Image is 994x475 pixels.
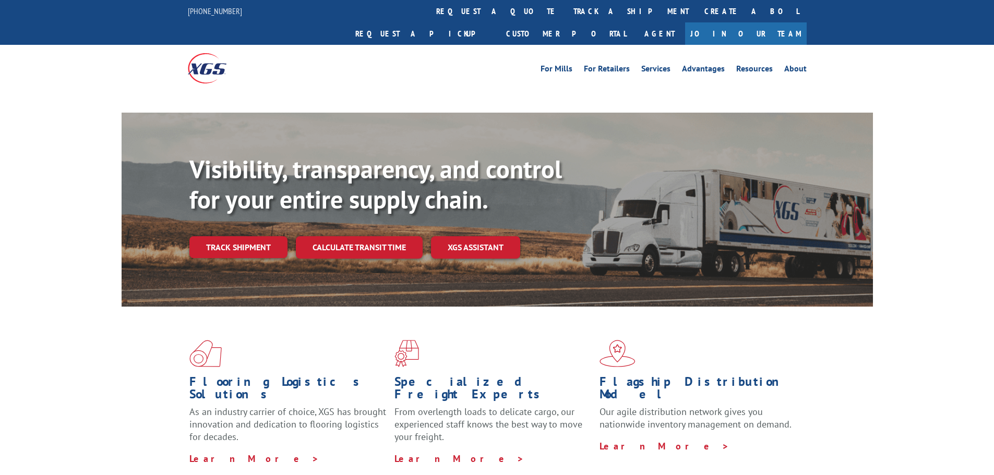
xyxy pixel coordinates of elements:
[189,406,386,443] span: As an industry carrier of choice, XGS has brought innovation and dedication to flooring logistics...
[784,65,807,76] a: About
[189,375,387,406] h1: Flooring Logistics Solutions
[584,65,630,76] a: For Retailers
[189,453,319,465] a: Learn More >
[541,65,572,76] a: For Mills
[348,22,498,45] a: Request a pickup
[600,406,792,430] span: Our agile distribution network gives you nationwide inventory management on demand.
[682,65,725,76] a: Advantages
[189,340,222,367] img: xgs-icon-total-supply-chain-intelligence-red
[394,406,592,452] p: From overlength loads to delicate cargo, our experienced staff knows the best way to move your fr...
[498,22,634,45] a: Customer Portal
[394,375,592,406] h1: Specialized Freight Experts
[394,340,419,367] img: xgs-icon-focused-on-flooring-red
[600,340,636,367] img: xgs-icon-flagship-distribution-model-red
[394,453,524,465] a: Learn More >
[634,22,685,45] a: Agent
[736,65,773,76] a: Resources
[296,236,423,259] a: Calculate transit time
[188,6,242,16] a: [PHONE_NUMBER]
[600,440,729,452] a: Learn More >
[641,65,670,76] a: Services
[189,236,288,258] a: Track shipment
[189,153,562,215] b: Visibility, transparency, and control for your entire supply chain.
[600,375,797,406] h1: Flagship Distribution Model
[431,236,520,259] a: XGS ASSISTANT
[685,22,807,45] a: Join Our Team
